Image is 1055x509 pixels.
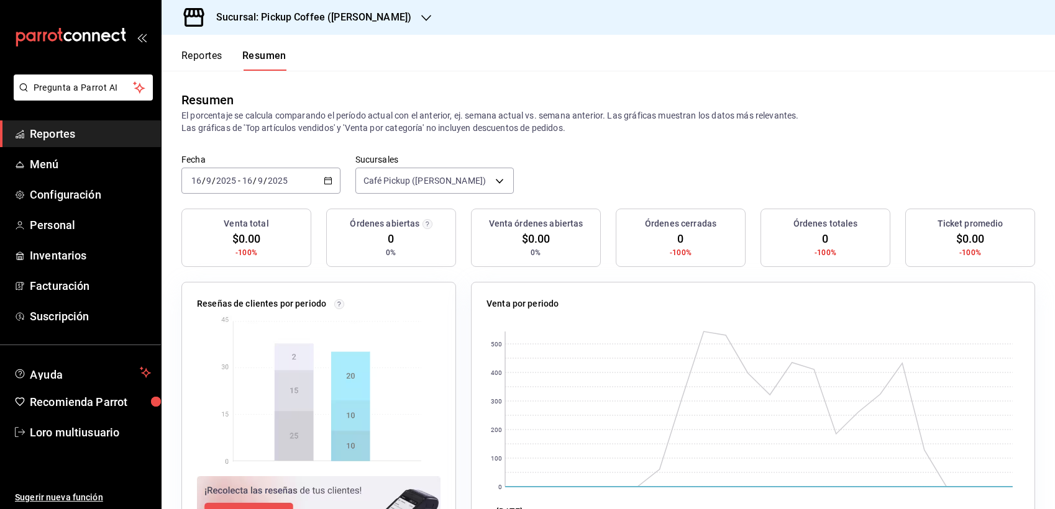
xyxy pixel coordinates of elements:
[181,109,1035,134] p: El porcentaje se calcula comparando el período actual con el anterior, ej. semana actual vs. sema...
[522,230,550,247] span: $0.00
[257,176,263,186] input: --
[9,90,153,103] a: Pregunta a Parrot AI
[206,10,411,25] h3: Sucursal: Pickup Coffee ([PERSON_NAME])
[491,398,502,405] text: 300
[388,230,394,247] span: 0
[191,176,202,186] input: --
[30,188,101,201] font: Configuración
[491,341,502,348] text: 500
[677,230,683,247] span: 0
[224,217,268,230] h3: Venta total
[263,176,267,186] span: /
[491,369,502,376] text: 400
[34,81,134,94] span: Pregunta a Parrot AI
[267,176,288,186] input: ----
[181,50,286,71] div: Pestañas de navegación
[30,426,119,439] font: Loro multiusuario
[30,249,86,262] font: Inventarios
[30,365,135,380] span: Ayuda
[216,176,237,186] input: ----
[181,91,234,109] div: Resumen
[181,155,340,164] label: Fecha
[202,176,206,186] span: /
[956,230,985,247] span: $0.00
[137,32,147,42] button: open_drawer_menu
[645,217,716,230] h3: Órdenes cerradas
[531,247,541,258] span: 0%
[212,176,216,186] span: /
[491,426,502,433] text: 200
[235,247,257,258] span: -100%
[30,279,89,292] font: Facturación
[815,247,836,258] span: -100%
[350,217,419,230] h3: Órdenes abiertas
[938,217,1003,230] h3: Ticket promedio
[242,50,286,71] button: Resumen
[489,217,583,230] h3: Venta órdenes abiertas
[15,492,103,502] font: Sugerir nueva función
[30,127,75,140] font: Reportes
[242,176,253,186] input: --
[14,74,153,101] button: Pregunta a Parrot AI
[197,297,326,310] p: Reseñas de clientes por periodo
[363,174,486,187] span: Café Pickup ([PERSON_NAME])
[232,230,261,247] span: $0.00
[498,484,502,490] text: 0
[30,395,127,408] font: Recomienda Parrot
[486,297,559,310] p: Venta por periodo
[30,218,75,232] font: Personal
[670,247,692,258] span: -100%
[793,217,858,230] h3: Órdenes totales
[355,155,514,164] label: Sucursales
[238,176,240,186] span: -
[822,230,828,247] span: 0
[181,50,222,62] font: Reportes
[30,310,89,323] font: Suscripción
[386,247,396,258] span: 0%
[253,176,257,186] span: /
[959,247,981,258] span: -100%
[30,158,59,171] font: Menú
[206,176,212,186] input: --
[491,455,502,462] text: 100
